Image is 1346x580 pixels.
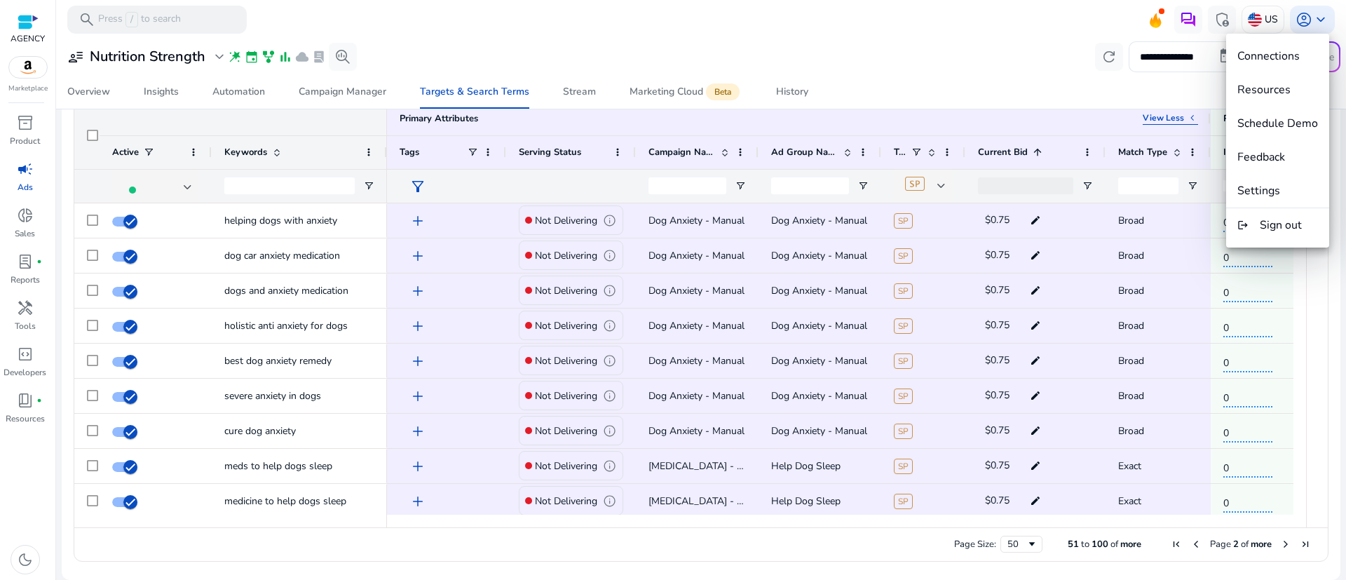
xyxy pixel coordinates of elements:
[1237,183,1280,198] span: Settings
[1237,149,1285,165] span: Feedback
[1260,217,1302,233] span: Sign out
[1237,48,1300,64] span: Connections
[1237,217,1249,234] mat-icon: logout
[1237,116,1318,131] span: Schedule Demo
[1237,82,1291,97] span: Resources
